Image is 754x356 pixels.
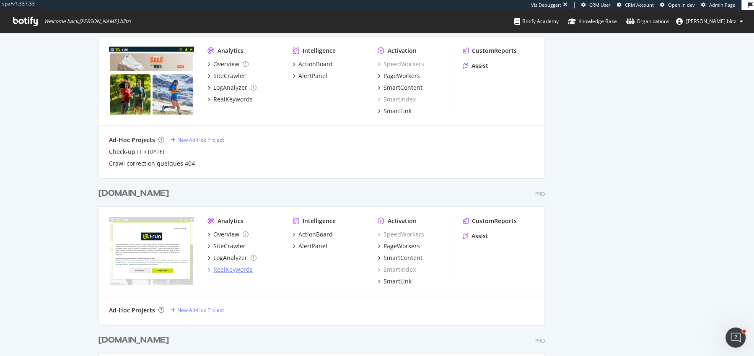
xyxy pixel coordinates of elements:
[668,2,695,8] span: Open in dev
[213,254,247,262] div: LogAnalyzer
[109,148,142,156] a: Check-up IT
[589,2,611,8] span: CRM User
[568,10,617,33] a: Knowledge Base
[383,277,412,286] div: SmartLink
[378,95,416,104] a: SmartIndex
[218,47,244,55] div: Analytics
[535,337,545,344] div: Pro
[177,136,224,143] div: New Ad-Hoc Project
[378,72,420,80] a: PageWorkers
[303,47,336,55] div: Intelligence
[109,136,155,144] div: Ad-Hoc Projects
[98,334,169,346] div: [DOMAIN_NAME]
[293,72,327,80] a: AlertPanel
[626,17,669,26] div: Organizations
[617,2,654,8] a: CRM Account
[463,217,517,225] a: CustomReports
[514,10,559,33] a: Botify Academy
[298,230,333,239] div: ActionBoard
[98,334,172,346] a: [DOMAIN_NAME]
[207,72,246,80] a: SiteCrawler
[98,187,172,200] a: [DOMAIN_NAME]
[213,230,239,239] div: Overview
[213,60,239,68] div: Overview
[98,187,169,200] div: [DOMAIN_NAME]
[472,217,517,225] div: CustomReports
[463,47,517,55] a: CustomReports
[472,47,517,55] div: CustomReports
[383,72,420,80] div: PageWorkers
[298,72,327,80] div: AlertPanel
[213,72,246,80] div: SiteCrawler
[383,83,422,92] div: SmartContent
[378,60,424,68] a: SpeedWorkers
[171,136,224,143] a: New Ad-Hoc Project
[207,265,253,274] a: RealKeywords
[514,17,559,26] div: Botify Academy
[378,242,420,250] a: PageWorkers
[383,254,422,262] div: SmartContent
[207,242,246,250] a: SiteCrawler
[686,18,736,25] span: alexandre.blitz
[472,232,488,240] div: Assist
[207,254,257,262] a: LogAnalyzer
[177,307,224,314] div: New Ad-Hoc Project
[109,159,195,168] a: Crawl correction quelques 404
[148,148,164,155] a: [DATE]
[293,230,333,239] a: ActionBoard
[378,277,412,286] a: SmartLink
[383,107,412,115] div: SmartLink
[109,306,155,314] div: Ad-Hoc Projects
[109,217,194,285] img: i-run.es
[701,2,735,8] a: Admin Page
[383,242,420,250] div: PageWorkers
[626,10,669,33] a: Organizations
[303,217,336,225] div: Intelligence
[725,327,746,348] iframe: Intercom live chat
[378,83,422,92] a: SmartContent
[298,60,333,68] div: ActionBoard
[293,60,333,68] a: ActionBoard
[109,47,194,114] img: i-run.com
[472,62,488,70] div: Assist
[171,307,224,314] a: New Ad-Hoc Project
[625,2,654,8] span: CRM Account
[568,17,617,26] div: Knowledge Base
[378,265,416,274] a: SmartIndex
[388,47,417,55] div: Activation
[378,230,424,239] a: SpeedWorkers
[207,60,249,68] a: Overview
[207,83,257,92] a: LogAnalyzer
[660,2,695,8] a: Open in dev
[207,230,249,239] a: Overview
[213,83,247,92] div: LogAnalyzer
[463,232,488,240] a: Assist
[535,190,545,197] div: Pro
[463,62,488,70] a: Assist
[378,254,422,262] a: SmartContent
[378,107,412,115] a: SmartLink
[44,18,131,25] span: Welcome back, [PERSON_NAME].blitz !
[207,95,253,104] a: RealKeywords
[218,217,244,225] div: Analytics
[293,242,327,250] a: AlertPanel
[298,242,327,250] div: AlertPanel
[213,95,253,104] div: RealKeywords
[213,265,253,274] div: RealKeywords
[531,2,561,8] div: Viz Debugger:
[709,2,735,8] span: Admin Page
[388,217,417,225] div: Activation
[669,15,750,28] button: [PERSON_NAME].blitz
[581,2,611,8] a: CRM User
[213,242,246,250] div: SiteCrawler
